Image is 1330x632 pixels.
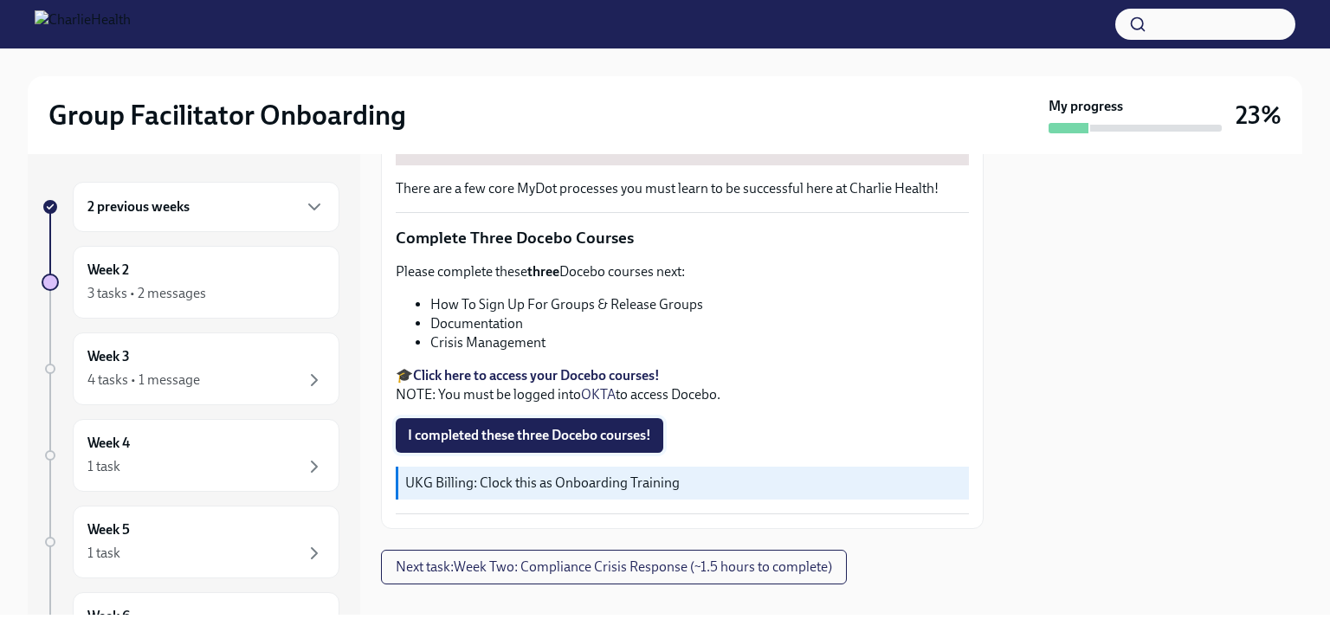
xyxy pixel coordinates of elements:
a: Week 34 tasks • 1 message [42,332,339,405]
a: Week 51 task [42,506,339,578]
h6: Week 2 [87,261,129,280]
h3: 23% [1236,100,1282,131]
a: OKTA [581,386,616,403]
div: 1 task [87,544,120,563]
button: I completed these three Docebo courses! [396,418,663,453]
span: Next task : Week Two: Compliance Crisis Response (~1.5 hours to complete) [396,558,832,576]
h6: Week 4 [87,434,130,453]
p: Complete Three Docebo Courses [396,227,969,249]
img: CharlieHealth [35,10,131,38]
a: Click here to access your Docebo courses! [413,367,660,384]
h6: 2 previous weeks [87,197,190,216]
div: 2 previous weeks [73,182,339,232]
p: 🎓 NOTE: You must be logged into to access Docebo. [396,366,969,404]
strong: My progress [1049,97,1123,116]
h6: Week 3 [87,347,130,366]
button: Next task:Week Two: Compliance Crisis Response (~1.5 hours to complete) [381,550,847,584]
a: Week 23 tasks • 2 messages [42,246,339,319]
li: How To Sign Up For Groups & Release Groups [430,295,969,314]
p: Please complete these Docebo courses next: [396,262,969,281]
div: 4 tasks • 1 message [87,371,200,390]
li: Documentation [430,314,969,333]
p: UKG Billing: Clock this as Onboarding Training [405,474,962,493]
div: 1 task [87,457,120,476]
h6: Week 5 [87,520,130,539]
h6: Week 6 [87,607,130,626]
strong: three [527,263,559,280]
span: I completed these three Docebo courses! [408,427,651,444]
div: 3 tasks • 2 messages [87,284,206,303]
a: Week 41 task [42,419,339,492]
h2: Group Facilitator Onboarding [48,98,406,132]
p: There are a few core MyDot processes you must learn to be successful here at Charlie Health! [396,179,969,198]
li: Crisis Management [430,333,969,352]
